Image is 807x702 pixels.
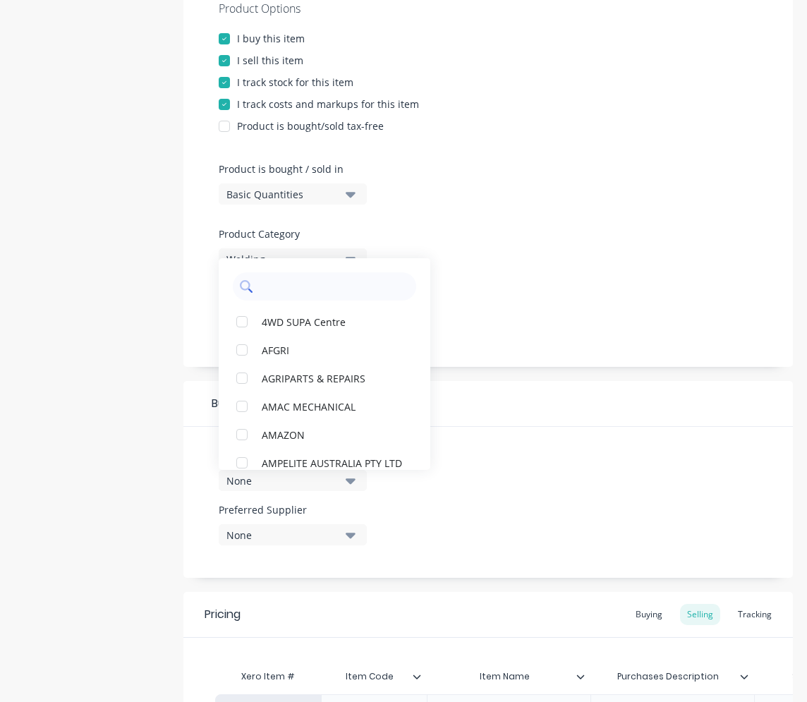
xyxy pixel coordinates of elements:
div: 4WD SUPA Centre [262,314,403,329]
div: Item Code [321,659,418,694]
div: AFGRI [262,342,403,357]
div: Buying [629,604,669,625]
div: I track costs and markups for this item [237,97,419,111]
div: Product is bought/sold tax-free [237,119,384,133]
div: None [226,528,339,543]
button: None [219,524,367,545]
button: None [219,470,367,491]
div: Basic Quantities [226,187,339,202]
label: Product Category [219,226,360,241]
div: Welding [226,252,339,267]
div: I sell this item [237,53,303,68]
div: I buy this item [237,31,305,46]
div: Item Name [427,662,590,691]
div: AMAZON [262,427,403,442]
div: Tracking [731,604,779,625]
div: I track stock for this item [237,75,353,90]
button: Basic Quantities [219,183,367,205]
div: Pricing [205,606,241,623]
div: Purchases Description [590,662,754,691]
div: Purchases Description [590,659,746,694]
div: AGRIPARTS & REPAIRS [262,370,403,385]
div: Item Code [321,662,427,691]
div: AMAC MECHANICAL [262,399,403,413]
label: Preferred Supplier [219,502,367,517]
div: None [226,473,339,488]
div: Item Name [427,659,582,694]
div: AMPELITE AUSTRALIA PTY LTD [262,455,403,470]
div: Buying [183,381,793,427]
label: Product is bought / sold in [219,162,360,176]
button: Welding [219,248,367,270]
div: Selling [680,604,720,625]
div: Xero Item # [215,662,321,691]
